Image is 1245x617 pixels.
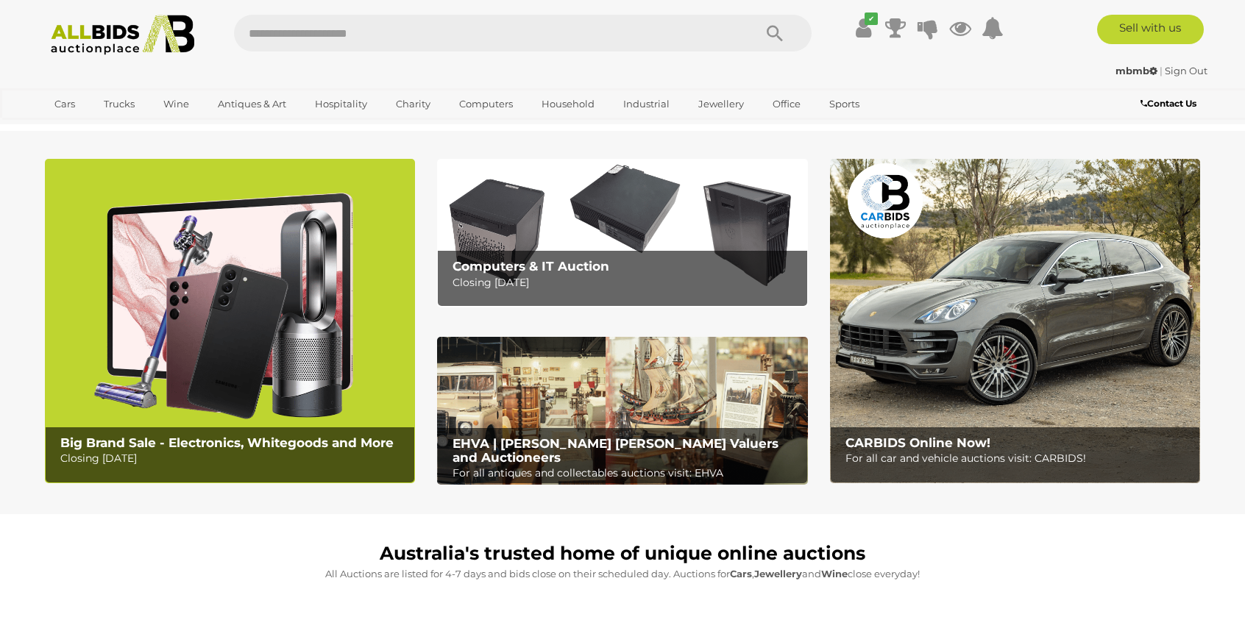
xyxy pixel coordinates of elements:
a: Industrial [614,92,679,116]
a: Big Brand Sale - Electronics, Whitegoods and More Big Brand Sale - Electronics, Whitegoods and Mo... [45,159,415,483]
img: Big Brand Sale - Electronics, Whitegoods and More [45,159,415,483]
a: Computers & IT Auction Computers & IT Auction Closing [DATE] [437,159,807,307]
b: EHVA | [PERSON_NAME] [PERSON_NAME] Valuers and Auctioneers [453,436,778,465]
p: Closing [DATE] [453,274,799,292]
a: [GEOGRAPHIC_DATA] [45,116,169,140]
a: Sports [820,92,869,116]
a: EHVA | Evans Hastings Valuers and Auctioneers EHVA | [PERSON_NAME] [PERSON_NAME] Valuers and Auct... [437,337,807,485]
a: Household [532,92,604,116]
img: CARBIDS Online Now! [830,159,1200,483]
img: Computers & IT Auction [437,159,807,307]
img: Allbids.com.au [43,15,202,55]
a: Jewellery [689,92,753,116]
a: Wine [154,92,199,116]
p: For all antiques and collectables auctions visit: EHVA [453,464,799,482]
a: Trucks [94,92,144,116]
a: Sign Out [1165,65,1207,76]
button: Search [738,15,812,51]
strong: Cars [730,568,752,579]
strong: mbmb [1115,65,1157,76]
span: | [1160,65,1163,76]
h1: Australia's trusted home of unique online auctions [52,543,1193,564]
b: Computers & IT Auction [453,259,609,274]
a: Computers [450,92,522,116]
b: Contact Us [1141,98,1196,109]
strong: Jewellery [754,568,802,579]
strong: Wine [821,568,848,579]
a: Office [763,92,810,116]
i: ✔ [865,13,878,25]
a: ✔ [852,15,874,41]
a: mbmb [1115,65,1160,76]
p: For all car and vehicle auctions visit: CARBIDS! [845,449,1192,468]
img: EHVA | Evans Hastings Valuers and Auctioneers [437,337,807,485]
p: All Auctions are listed for 4-7 days and bids close on their scheduled day. Auctions for , and cl... [52,566,1193,582]
a: Sell with us [1097,15,1204,44]
a: Hospitality [305,92,377,116]
a: Cars [45,92,85,116]
p: Closing [DATE] [60,449,407,468]
a: CARBIDS Online Now! CARBIDS Online Now! For all car and vehicle auctions visit: CARBIDS! [830,159,1200,483]
a: Contact Us [1141,96,1200,112]
a: Charity [386,92,440,116]
b: Big Brand Sale - Electronics, Whitegoods and More [60,435,394,450]
b: CARBIDS Online Now! [845,435,990,450]
a: Antiques & Art [208,92,296,116]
